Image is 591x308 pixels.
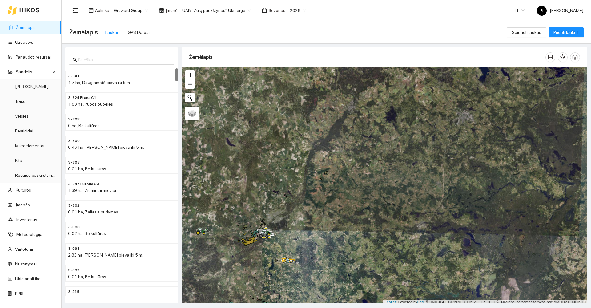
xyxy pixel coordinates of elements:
a: Pridėti laukus [549,30,584,35]
a: PPIS [15,291,24,296]
span: menu-fold [72,8,78,13]
span: 2.83 ha, [PERSON_NAME] pieva iki 5 m. [68,253,143,257]
a: Esri [417,300,424,304]
span: 3-345 Euforia C3 [68,181,99,187]
span: Pridėti laukus [553,29,579,36]
a: Leaflet [385,300,396,304]
span: 3-308 [68,116,80,122]
a: Inventorius [16,217,37,222]
a: Mikroelementai [15,143,44,148]
span: + [188,71,192,79]
span: 2026 [290,6,306,15]
span: calendar [262,8,267,13]
span: Sandėlis [16,66,51,78]
span: search [73,58,77,62]
a: Trąšos [15,99,28,104]
span: | [425,300,426,304]
a: Kita [15,158,22,163]
span: 3-300 [68,138,80,144]
span: Įmonė : [166,7,179,14]
span: 1.83 ha, Pupos pupelės [68,102,113,107]
span: [PERSON_NAME] [537,8,583,13]
span: − [188,80,192,88]
a: Meteorologija [16,232,42,237]
span: Groward Group [114,6,148,15]
span: column-width [546,55,555,60]
span: 0 ha, Be kultūros [68,123,100,128]
span: 3-324 Etana C1 [68,95,96,101]
span: Sezonas : [268,7,286,14]
span: layout [89,8,94,13]
span: B [541,6,543,16]
a: [PERSON_NAME] [15,84,49,89]
span: 3-092 [68,267,79,273]
span: UAB "Zujų paukštynas" Ukmerge [182,6,251,15]
span: 3-341 [68,73,80,79]
button: menu-fold [69,4,81,17]
a: Pesticidai [15,128,33,133]
span: 1.39 ha, Žieminiai miežiai [68,188,116,193]
a: Resursų paskirstymas [15,173,57,178]
div: GPS Darbai [128,29,150,36]
a: Įmonės [16,202,30,207]
span: 0.01 ha, Be kultūros [68,166,106,171]
span: Aplinka : [95,7,110,14]
button: Sujungti laukus [507,27,546,37]
span: 3-302 [68,203,79,209]
a: Kultūros [16,188,31,192]
a: Vartotojai [15,247,33,252]
button: column-width [545,52,555,62]
a: Sujungti laukus [507,30,546,35]
span: 3-215 [68,289,79,295]
span: Sujungti laukus [512,29,541,36]
a: Užduotys [15,40,33,45]
div: Laukai [105,29,118,36]
button: Initiate a new search [185,93,195,102]
input: Paieška [78,56,171,63]
span: 0.01 ha, Be kultūros [68,274,106,279]
span: LT [515,6,525,15]
a: Panaudoti resursai [16,55,51,59]
a: Layers [185,107,199,120]
span: shop [159,8,164,13]
span: 1.7 ha, Daugiametė pieva iki 5 m. [68,80,131,85]
span: 3-303 [68,160,80,165]
a: Nustatymai [15,261,37,266]
a: Ūkio analitika [15,276,41,281]
a: Zoom in [185,70,195,79]
button: Pridėti laukus [549,27,584,37]
a: Veislės [15,114,29,119]
span: 0.47 ha, [PERSON_NAME] pieva iki 5 m. [68,145,144,150]
span: 3-088 [68,224,80,230]
span: Žemėlapis [69,27,98,37]
div: Žemėlapis [189,48,545,66]
span: 3-091 [68,246,80,252]
div: | Powered by © HNIT-[GEOGRAPHIC_DATA]; ORT10LT ©, Nacionalinė žemės tarnyba prie AM, [DATE]-[DATE] [383,300,587,305]
span: 0.01 ha, Žaliasis pūdymas [68,209,118,214]
a: Žemėlapis [16,25,36,30]
span: 0.02 ha, Be kultūros [68,231,106,236]
a: Zoom out [185,79,195,89]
